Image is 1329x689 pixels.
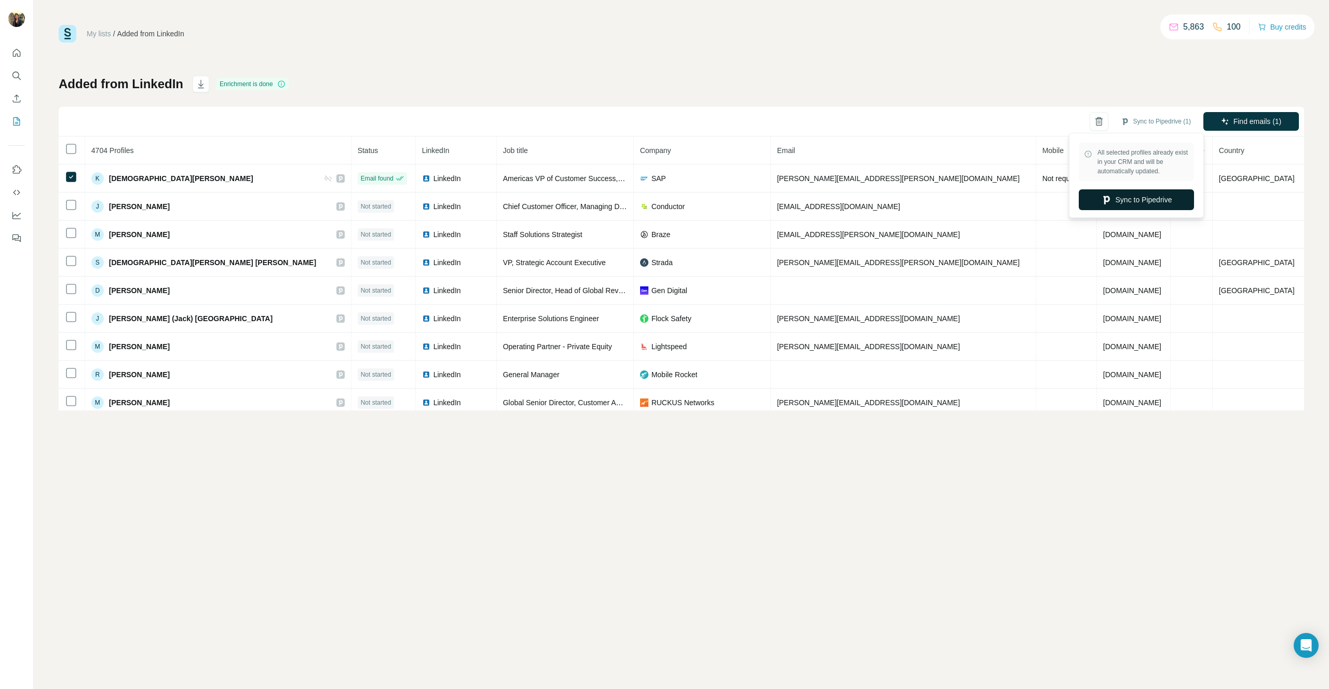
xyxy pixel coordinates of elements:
button: Buy credits [1258,20,1306,34]
span: Not started [361,286,391,295]
h1: Added from LinkedIn [59,76,183,92]
div: S [91,256,104,269]
div: Added from LinkedIn [117,29,184,39]
span: [DOMAIN_NAME] [1103,342,1161,351]
span: LinkedIn [433,201,461,212]
img: LinkedIn logo [422,202,430,211]
span: [PERSON_NAME] [109,369,170,380]
span: General Manager [503,370,560,379]
div: J [91,312,104,325]
span: Strada [652,257,673,268]
span: Enterprise Solutions Engineer [503,314,599,323]
span: Global Senior Director, Customer Advocacy & Deals Desk [503,398,689,407]
img: LinkedIn logo [422,230,430,239]
span: [DOMAIN_NAME] [1103,314,1161,323]
span: [PERSON_NAME][EMAIL_ADDRESS][PERSON_NAME][DOMAIN_NAME] [777,174,1020,183]
a: My lists [87,30,111,38]
span: LinkedIn [433,369,461,380]
span: Mobile Rocket [652,369,698,380]
span: [EMAIL_ADDRESS][PERSON_NAME][DOMAIN_NAME] [777,230,960,239]
button: Sync to Pipedrive (1) [1114,114,1198,129]
span: 4704 Profiles [91,146,134,155]
div: J [91,200,104,213]
button: Dashboard [8,206,25,225]
span: Chief Customer Officer, Managing Director EMEA [503,202,662,211]
span: [PERSON_NAME][EMAIL_ADDRESS][DOMAIN_NAME] [777,314,960,323]
span: Not started [361,202,391,211]
span: Email [777,146,795,155]
img: company-logo [640,174,648,183]
span: [PERSON_NAME] [109,285,170,296]
span: LinkedIn [433,313,461,324]
img: company-logo [640,314,648,323]
span: Company [640,146,671,155]
img: company-logo [640,342,648,351]
span: Americas VP of Customer Success, Customer Experience [503,174,690,183]
img: company-logo [640,398,648,407]
span: LinkedIn [433,285,461,296]
li: / [113,29,115,39]
div: M [91,340,104,353]
span: [DEMOGRAPHIC_DATA][PERSON_NAME] [PERSON_NAME] [109,257,316,268]
button: Sync to Pipedrive [1079,189,1194,210]
button: Use Surfe API [8,183,25,202]
img: Avatar [8,10,25,27]
div: R [91,368,104,381]
img: LinkedIn logo [422,258,430,267]
img: LinkedIn logo [422,174,430,183]
span: [PERSON_NAME][EMAIL_ADDRESS][DOMAIN_NAME] [777,342,960,351]
span: [DOMAIN_NAME] [1103,258,1161,267]
span: LinkedIn [433,257,461,268]
span: RUCKUS Networks [652,397,714,408]
span: LinkedIn [433,341,461,352]
span: [DOMAIN_NAME] [1103,370,1161,379]
span: [PERSON_NAME][EMAIL_ADDRESS][DOMAIN_NAME] [777,398,960,407]
span: [PERSON_NAME] [109,397,170,408]
span: [DEMOGRAPHIC_DATA][PERSON_NAME] [109,173,253,184]
span: Country [1219,146,1244,155]
button: Use Surfe on LinkedIn [8,160,25,179]
span: [GEOGRAPHIC_DATA] [1219,286,1295,295]
div: D [91,284,104,297]
span: Senior Director, Head of Global Revenue Programs | CSIS | [503,286,695,295]
span: LinkedIn [422,146,450,155]
span: Email found [361,174,394,183]
span: Not started [361,342,391,351]
span: Landline [1177,146,1204,155]
span: [DOMAIN_NAME] [1103,398,1161,407]
span: VP, Strategic Account Executive [503,258,606,267]
img: company-logo [640,286,648,295]
span: [GEOGRAPHIC_DATA] [1219,174,1295,183]
img: Surfe Logo [59,25,76,43]
img: LinkedIn logo [422,286,430,295]
span: Staff Solutions Strategist [503,230,582,239]
button: Enrich CSV [8,89,25,108]
button: Find emails (1) [1203,112,1299,131]
span: Not started [361,258,391,267]
span: [GEOGRAPHIC_DATA] [1219,258,1295,267]
img: LinkedIn logo [422,314,430,323]
button: Search [8,66,25,85]
div: K [91,172,104,185]
span: LinkedIn [433,229,461,240]
span: [PERSON_NAME] [109,341,170,352]
span: Lightspeed [652,341,687,352]
div: M [91,396,104,409]
span: LinkedIn [433,397,461,408]
span: LinkedIn [433,173,461,184]
span: Gen Digital [652,285,687,296]
button: Feedback [8,229,25,247]
span: Conductor [652,201,685,212]
button: Quick start [8,44,25,62]
div: M [91,228,104,241]
p: 5,863 [1183,21,1204,33]
img: company-logo [640,258,648,267]
p: 100 [1227,21,1241,33]
span: Not started [361,314,391,323]
span: Operating Partner - Private Equity [503,342,612,351]
span: [PERSON_NAME] [109,201,170,212]
button: My lists [8,112,25,131]
img: LinkedIn logo [422,370,430,379]
span: Not started [361,230,391,239]
div: Enrichment is done [216,78,289,90]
